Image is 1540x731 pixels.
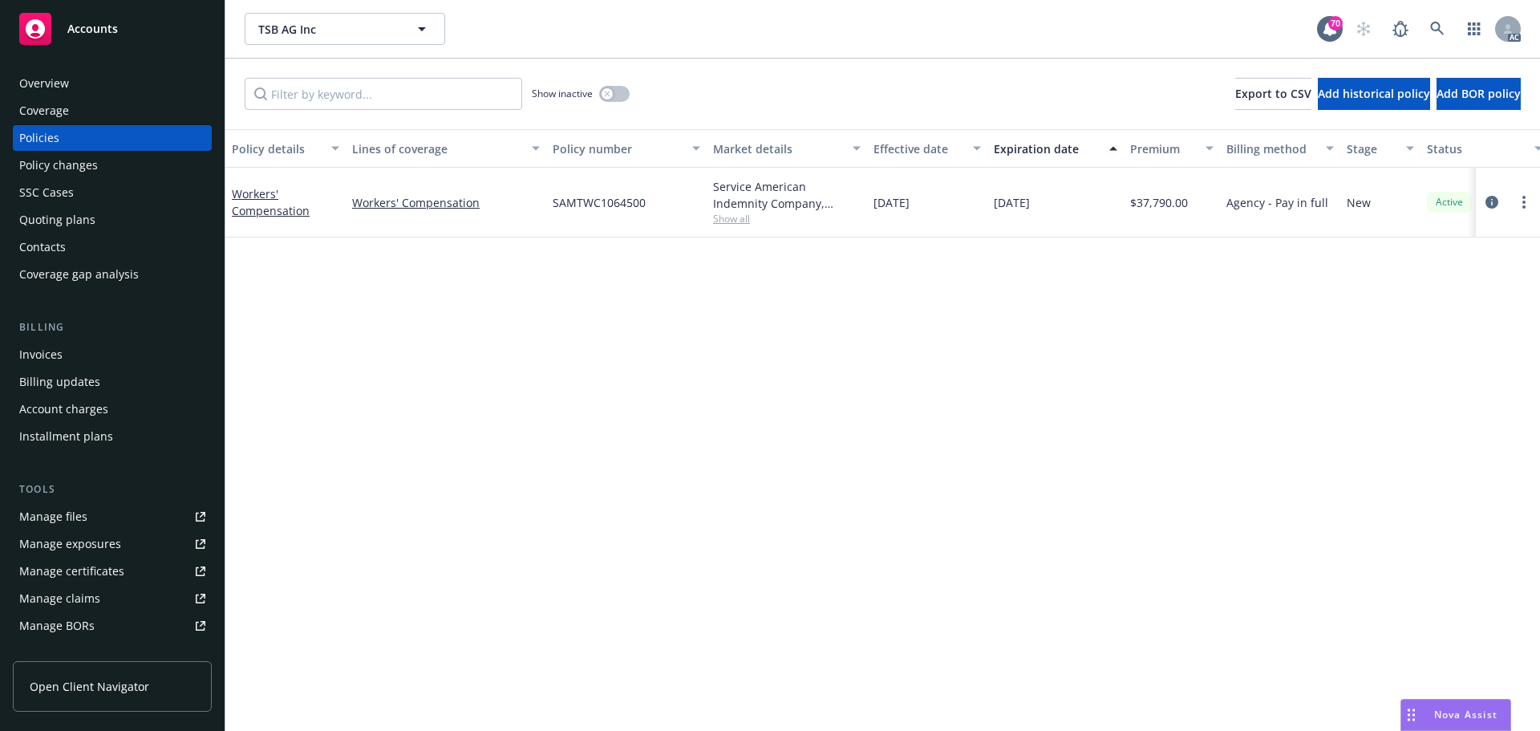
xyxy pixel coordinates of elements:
[1235,86,1311,101] span: Export to CSV
[13,640,212,666] a: Summary of insurance
[1400,699,1511,731] button: Nova Assist
[1226,140,1316,157] div: Billing method
[1482,193,1501,212] a: circleInformation
[13,319,212,335] div: Billing
[1434,708,1497,721] span: Nova Assist
[1235,78,1311,110] button: Export to CSV
[1328,16,1343,30] div: 70
[19,342,63,368] div: Invoices
[225,129,346,168] button: Policy details
[245,78,522,110] input: Filter by keyword...
[67,22,118,35] span: Accounts
[1384,13,1416,45] a: Report a Bug
[1437,86,1521,101] span: Add BOR policy
[1347,13,1380,45] a: Start snowing
[873,194,910,211] span: [DATE]
[19,180,74,205] div: SSC Cases
[1437,78,1521,110] button: Add BOR policy
[1427,140,1525,157] div: Status
[1347,140,1396,157] div: Stage
[13,504,212,530] a: Manage files
[13,558,212,584] a: Manage certificates
[19,531,121,557] div: Manage exposures
[553,140,683,157] div: Policy number
[13,613,212,639] a: Manage BORs
[258,21,397,38] span: TSB AG Inc
[232,140,322,157] div: Policy details
[13,234,212,260] a: Contacts
[1433,195,1465,209] span: Active
[19,71,69,96] div: Overview
[867,129,987,168] button: Effective date
[1514,193,1534,212] a: more
[873,140,963,157] div: Effective date
[19,504,87,530] div: Manage files
[13,71,212,96] a: Overview
[1220,129,1340,168] button: Billing method
[352,140,522,157] div: Lines of coverage
[13,396,212,422] a: Account charges
[19,613,95,639] div: Manage BORs
[19,558,124,584] div: Manage certificates
[13,424,212,449] a: Installment plans
[1421,13,1453,45] a: Search
[1226,194,1328,211] span: Agency - Pay in full
[1318,78,1430,110] button: Add historical policy
[532,87,593,100] span: Show inactive
[19,424,113,449] div: Installment plans
[713,140,843,157] div: Market details
[1347,194,1371,211] span: New
[713,212,861,225] span: Show all
[352,194,540,211] a: Workers' Compensation
[13,262,212,287] a: Coverage gap analysis
[1401,700,1421,730] div: Drag to move
[13,180,212,205] a: SSC Cases
[232,186,310,218] a: Workers' Compensation
[1130,194,1188,211] span: $37,790.00
[19,396,108,422] div: Account charges
[30,678,149,695] span: Open Client Navigator
[19,234,66,260] div: Contacts
[19,369,100,395] div: Billing updates
[13,207,212,233] a: Quoting plans
[346,129,546,168] button: Lines of coverage
[994,140,1100,157] div: Expiration date
[19,125,59,151] div: Policies
[13,125,212,151] a: Policies
[13,342,212,368] a: Invoices
[13,369,212,395] a: Billing updates
[13,152,212,178] a: Policy changes
[1124,129,1220,168] button: Premium
[19,262,139,287] div: Coverage gap analysis
[19,586,100,611] div: Manage claims
[13,6,212,51] a: Accounts
[13,531,212,557] a: Manage exposures
[19,640,141,666] div: Summary of insurance
[713,178,861,212] div: Service American Indemnity Company, Service American Indemnity Company, Method Insurance
[13,481,212,497] div: Tools
[707,129,867,168] button: Market details
[553,194,646,211] span: SAMTWC1064500
[19,98,69,124] div: Coverage
[1318,86,1430,101] span: Add historical policy
[546,129,707,168] button: Policy number
[1130,140,1196,157] div: Premium
[13,586,212,611] a: Manage claims
[1458,13,1490,45] a: Switch app
[987,129,1124,168] button: Expiration date
[19,152,98,178] div: Policy changes
[994,194,1030,211] span: [DATE]
[19,207,95,233] div: Quoting plans
[13,98,212,124] a: Coverage
[1340,129,1420,168] button: Stage
[245,13,445,45] button: TSB AG Inc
